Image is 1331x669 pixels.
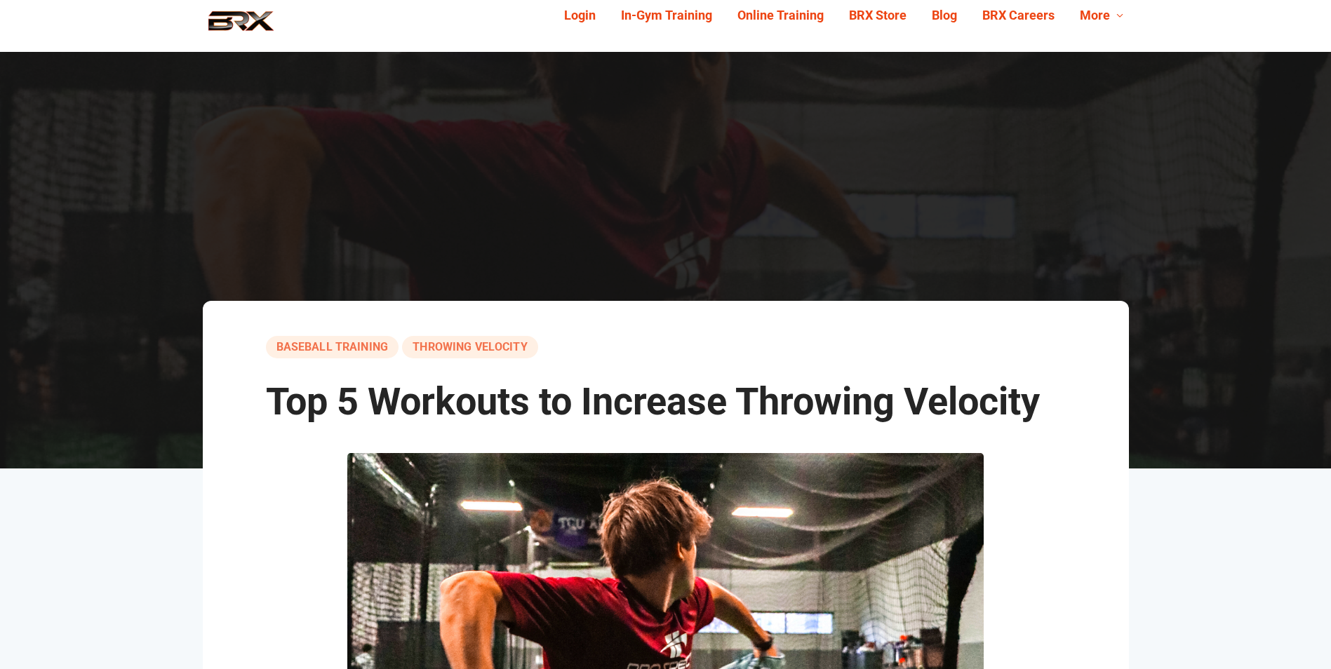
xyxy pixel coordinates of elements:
[195,11,287,41] img: BRX Performance
[725,5,836,27] a: Online Training
[1067,5,1136,27] a: More
[266,336,1066,358] div: ,
[970,5,1067,27] a: BRX Careers
[608,5,725,27] a: In-Gym Training
[266,379,1040,424] span: Top 5 Workouts to Increase Throwing Velocity
[551,5,608,27] a: Login
[836,5,919,27] a: BRX Store
[402,336,538,358] a: Throwing Velocity
[266,336,399,358] a: baseball training
[541,5,1136,27] div: Navigation Menu
[919,5,970,27] a: Blog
